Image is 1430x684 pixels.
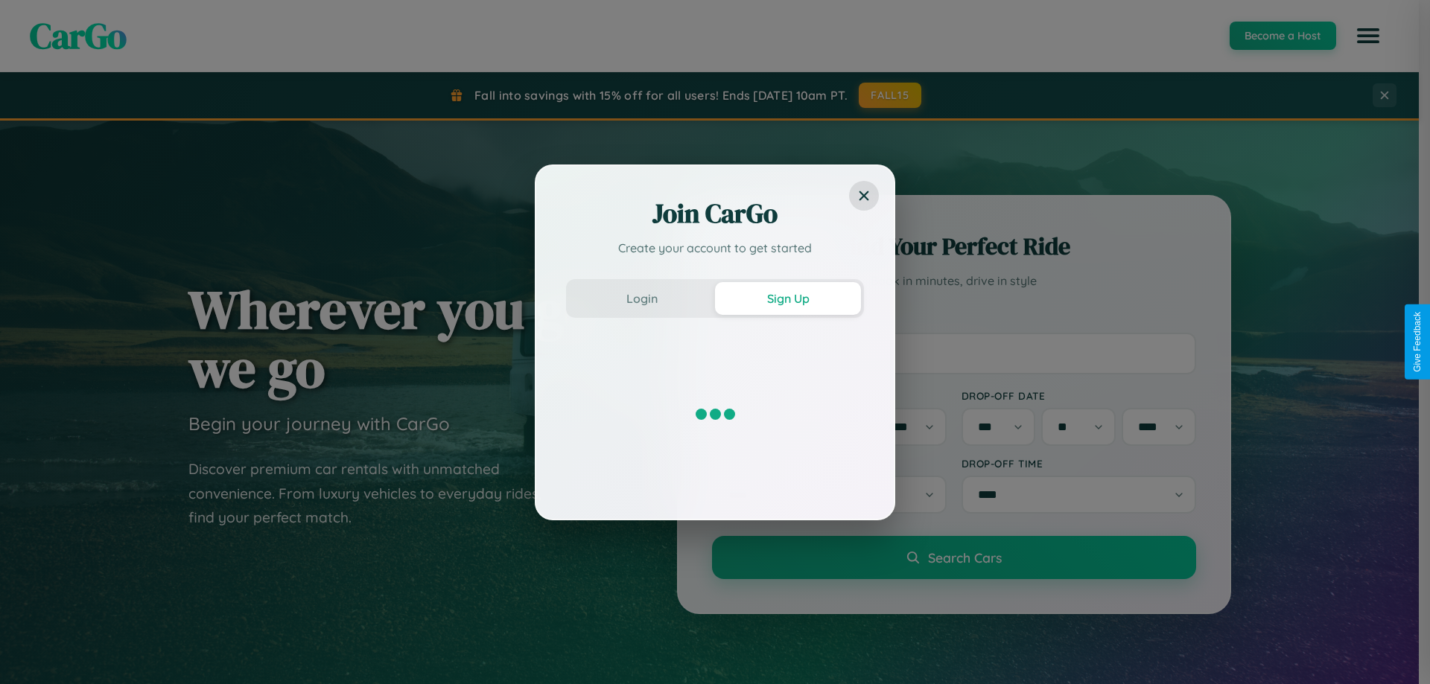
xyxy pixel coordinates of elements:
button: Login [569,282,715,315]
h2: Join CarGo [566,196,864,231]
button: Sign Up [715,282,861,315]
div: Give Feedback [1412,312,1423,372]
p: Create your account to get started [566,239,864,257]
iframe: Intercom live chat [15,633,51,669]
